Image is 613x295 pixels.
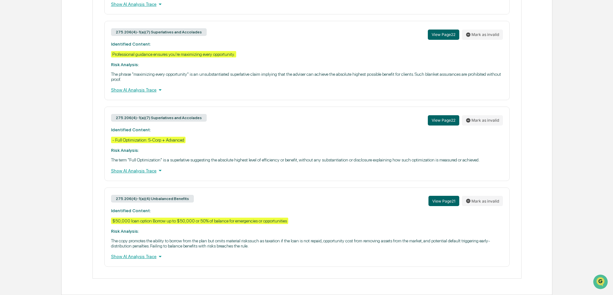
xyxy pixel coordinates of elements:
[111,127,151,132] strong: Identified Content:
[111,238,503,248] p: The copy promotes the ability to borrow from the plan but omits material riskssuch as taxation if...
[428,30,459,40] button: View Page22
[64,142,78,147] span: Pylon
[13,114,41,120] span: Preclearance
[53,114,80,120] span: Attestations
[428,196,459,206] button: View Page21
[111,28,207,36] div: 275.206(4)-1(a)(7) Superlatives and Accolades
[111,148,139,153] strong: Risk Analysis:
[44,111,82,123] a: 🗄️Attestations
[6,115,12,120] div: 🖐️
[111,72,503,82] p: The phrase "maximizing every opportunity" is an unsubstantiated superlative claim implying that t...
[20,87,52,92] span: [PERSON_NAME]
[111,218,288,224] div: $50,000 loan option Borrow up to $50,000 or 50% of balance for emergencies or opportunities
[111,114,207,122] div: 275.206(4)-1(a)(7) Superlatives and Accolades
[111,208,151,213] strong: Identified Content:
[111,229,139,234] strong: Risk Analysis:
[6,81,17,91] img: Jack Rasmussen
[13,88,18,93] img: 1746055101610-c473b297-6a78-478c-a979-82029cc54cd1
[462,196,503,206] button: Mark as invalid
[111,1,503,8] div: Show AI Analysis Trace
[13,49,25,61] img: 8933085812038_c878075ebb4cc5468115_72.jpg
[47,115,52,120] div: 🗄️
[462,30,503,40] button: Mark as invalid
[111,86,503,93] div: Show AI Analysis Trace
[4,124,43,135] a: 🔎Data Lookup
[29,56,88,61] div: We're available if you need us!
[111,62,139,67] strong: Risk Analysis:
[111,195,194,203] div: 275.206(4)-1(a)(4) Unbalanced Benefits
[6,71,43,76] div: Past conversations
[53,87,56,92] span: •
[6,49,18,61] img: 1746055101610-c473b297-6a78-478c-a979-82029cc54cd1
[99,70,117,78] button: See all
[6,13,117,24] p: How can we help?
[6,127,12,132] div: 🔎
[592,274,610,291] iframe: Open customer support
[462,115,503,126] button: Mark as invalid
[111,167,503,174] div: Show AI Analysis Trace
[111,253,503,260] div: Show AI Analysis Trace
[111,157,503,162] p: The term "Full Optimization" is a superlative suggesting the absolute highest level of efficiency...
[428,115,459,126] button: View Page22
[111,41,151,47] strong: Identified Content:
[29,49,105,56] div: Start new chat
[45,142,78,147] a: Powered byPylon
[13,126,40,133] span: Data Lookup
[111,51,236,57] div: Professional guidance ensures you're maximizing every opportunity.
[57,87,70,92] span: [DATE]
[109,51,117,59] button: Start new chat
[4,111,44,123] a: 🖐️Preclearance
[111,137,186,143] div: - Full Optimization: S-Corp + Advanced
